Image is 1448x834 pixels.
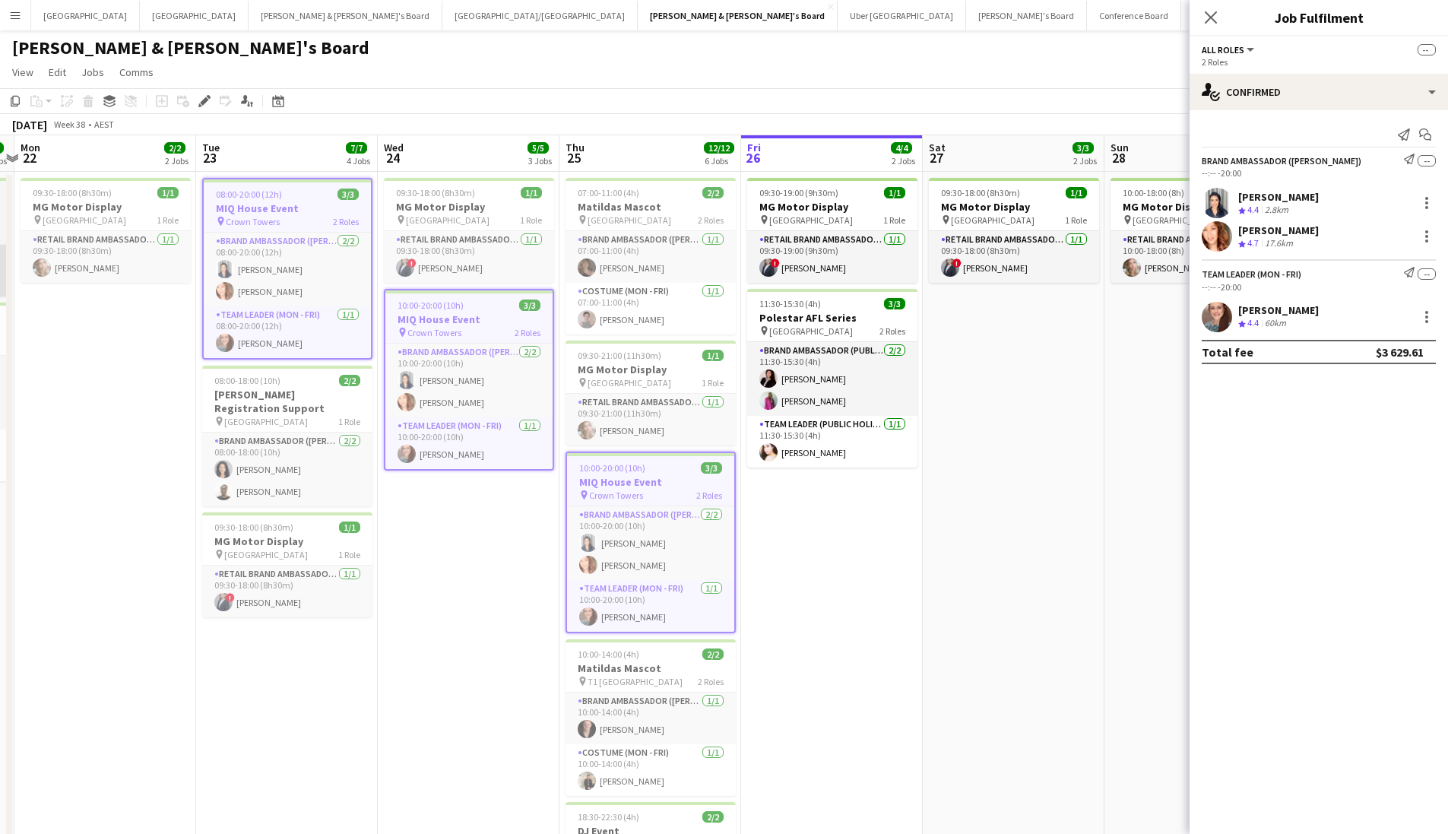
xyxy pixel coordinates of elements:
span: 09:30-19:00 (9h30m) [759,187,838,198]
span: 09:30-18:00 (8h30m) [941,187,1020,198]
span: Sun [1111,141,1129,154]
span: Comms [119,65,154,79]
span: Fri [747,141,761,154]
span: 09:30-18:00 (8h30m) [396,187,475,198]
app-card-role: RETAIL Brand Ambassador (Mon - Fri)1/109:30-18:00 (8h30m)![PERSON_NAME] [202,566,372,617]
app-card-role: Brand Ambassador ([PERSON_NAME])2/210:00-20:00 (10h)[PERSON_NAME][PERSON_NAME] [385,344,553,417]
span: 3/3 [701,462,722,474]
span: 07:00-11:00 (4h) [578,187,639,198]
span: ! [771,258,780,268]
span: Crown Towers [589,490,643,501]
span: [GEOGRAPHIC_DATA] [224,549,308,560]
span: 1/1 [1066,187,1087,198]
app-card-role: Costume (Mon - Fri)1/110:00-14:00 (4h)[PERSON_NAME] [566,744,736,796]
div: 2 Roles [1202,56,1436,68]
span: ! [407,258,417,268]
span: Crown Towers [407,327,461,338]
span: 2/2 [702,648,724,660]
h3: MG Motor Display [566,363,736,376]
span: 12/12 [704,142,734,154]
app-card-role: RETAIL Brand Ambassador ([DATE])1/110:00-18:00 (8h)[PERSON_NAME] [1111,231,1281,283]
span: ! [952,258,962,268]
h3: Matildas Mascot [566,200,736,214]
button: [PERSON_NAME]'s Board [966,1,1087,30]
div: --:-- -20:00 [1202,281,1436,293]
span: 10:00-20:00 (10h) [579,462,645,474]
app-job-card: 10:00-18:00 (8h)1/1MG Motor Display [GEOGRAPHIC_DATA]1 RoleRETAIL Brand Ambassador ([DATE])1/110:... [1111,178,1281,283]
app-job-card: 09:30-21:00 (11h30m)1/1MG Motor Display [GEOGRAPHIC_DATA]1 RoleRETAIL Brand Ambassador (Mon - Fri... [566,341,736,446]
app-card-role: Costume (Mon - Fri)1/107:00-11:00 (4h)[PERSON_NAME] [566,283,736,335]
span: 1/1 [157,187,179,198]
div: [PERSON_NAME] [1238,224,1319,237]
h1: [PERSON_NAME] & [PERSON_NAME]'s Board [12,36,369,59]
span: 2/2 [702,187,724,198]
span: [GEOGRAPHIC_DATA] [588,214,671,226]
span: 1 Role [338,549,360,560]
app-card-role: RETAIL Brand Ambassador (Mon - Fri)1/109:30-19:00 (9h30m)![PERSON_NAME] [747,231,917,283]
a: Comms [113,62,160,82]
app-job-card: 08:00-18:00 (10h)2/2[PERSON_NAME] Registration Support [GEOGRAPHIC_DATA]1 RoleBrand Ambassador ([... [202,366,372,506]
span: Thu [566,141,585,154]
app-job-card: 11:30-15:30 (4h)3/3Polestar AFL Series [GEOGRAPHIC_DATA]2 RolesBrand Ambassador (Public Holiday)2... [747,289,917,468]
div: 10:00-14:00 (4h)2/2Matildas Mascot T1 [GEOGRAPHIC_DATA]2 RolesBrand Ambassador ([PERSON_NAME])1/1... [566,639,736,796]
div: Team Leader (Mon - Fri) [1202,268,1301,280]
app-card-role: Brand Ambassador ([PERSON_NAME])1/107:00-11:00 (4h)[PERSON_NAME] [566,231,736,283]
app-job-card: 09:30-18:00 (8h30m)1/1MG Motor Display [GEOGRAPHIC_DATA]1 RoleRETAIL Brand Ambassador (Mon - Fri)... [202,512,372,617]
span: 18:30-22:30 (4h) [578,811,639,823]
app-card-role: Brand Ambassador ([PERSON_NAME])2/208:00-18:00 (10h)[PERSON_NAME][PERSON_NAME] [202,433,372,506]
h3: MG Motor Display [384,200,554,214]
button: [GEOGRAPHIC_DATA]/Gold Coast Winter [1181,1,1361,30]
span: Sat [929,141,946,154]
span: 3/3 [519,300,540,311]
h3: MG Motor Display [747,200,917,214]
h3: MG Motor Display [1111,200,1281,214]
span: -- [1418,155,1436,166]
div: Total fee [1202,344,1253,360]
app-card-role: Team Leader (Mon - Fri)1/110:00-20:00 (10h)[PERSON_NAME] [385,417,553,469]
span: 4.7 [1247,237,1259,249]
app-job-card: 10:00-20:00 (10h)3/3MIQ House Event Crown Towers2 RolesBrand Ambassador ([PERSON_NAME])2/210:00-2... [566,452,736,633]
span: 26 [745,149,761,166]
a: View [6,62,40,82]
div: 09:30-18:00 (8h30m)1/1MG Motor Display [GEOGRAPHIC_DATA]1 RoleRETAIL Brand Ambassador (Mon - Fri)... [21,178,191,283]
app-card-role: Team Leader (Public Holiday)1/111:30-15:30 (4h)[PERSON_NAME] [747,416,917,468]
div: $3 629.61 [1376,344,1424,360]
div: [DATE] [12,117,47,132]
span: 1 Role [338,416,360,427]
h3: Job Fulfilment [1190,8,1448,27]
div: 60km [1262,317,1289,330]
span: [GEOGRAPHIC_DATA] [769,214,853,226]
app-job-card: 09:30-19:00 (9h30m)1/1MG Motor Display [GEOGRAPHIC_DATA]1 RoleRETAIL Brand Ambassador (Mon - Fri)... [747,178,917,283]
span: [GEOGRAPHIC_DATA] [769,325,853,337]
div: 2 Jobs [165,155,189,166]
app-card-role: RETAIL Brand Ambassador (Mon - Fri)1/109:30-21:00 (11h30m)[PERSON_NAME] [566,394,736,446]
span: 25 [563,149,585,166]
span: -- [1418,268,1436,280]
span: 3/3 [884,298,905,309]
div: Brand Ambassador ([PERSON_NAME]) [1202,155,1361,166]
a: Jobs [75,62,110,82]
button: [PERSON_NAME] & [PERSON_NAME]'s Board [249,1,442,30]
span: 09:30-18:00 (8h30m) [33,187,112,198]
div: Confirmed [1190,74,1448,110]
span: 2 Roles [698,676,724,687]
app-job-card: 08:00-20:00 (12h)3/3MIQ House Event Crown Towers2 RolesBrand Ambassador ([PERSON_NAME])2/208:00-2... [202,178,372,360]
span: Jobs [81,65,104,79]
app-card-role: Team Leader (Mon - Fri)1/110:00-20:00 (10h)[PERSON_NAME] [567,580,734,632]
h3: MG Motor Display [21,200,191,214]
h3: MG Motor Display [929,200,1099,214]
span: [GEOGRAPHIC_DATA] [1133,214,1216,226]
span: 2 Roles [515,327,540,338]
span: [GEOGRAPHIC_DATA] [951,214,1035,226]
span: 1/1 [884,187,905,198]
span: View [12,65,33,79]
button: [GEOGRAPHIC_DATA] [140,1,249,30]
div: 09:30-18:00 (8h30m)1/1MG Motor Display [GEOGRAPHIC_DATA]1 RoleRETAIL Brand Ambassador ([DATE])1/1... [929,178,1099,283]
span: 2/2 [164,142,185,154]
